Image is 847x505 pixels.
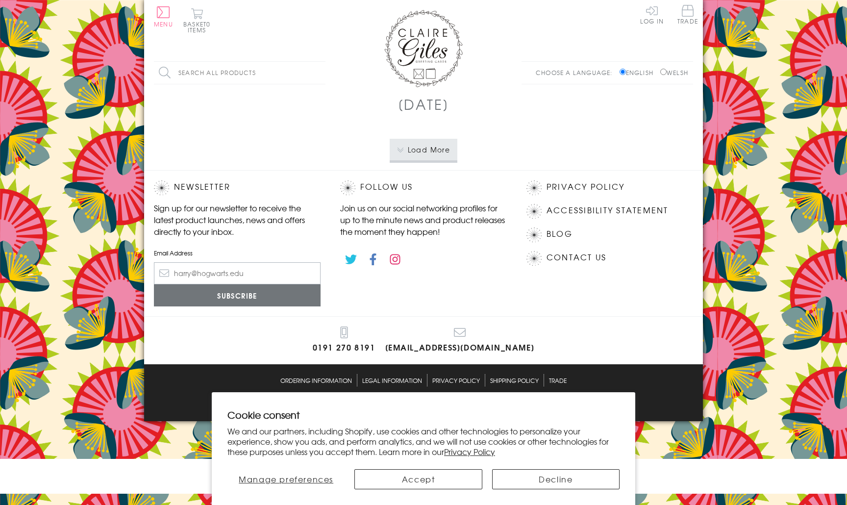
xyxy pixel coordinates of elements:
a: Shipping Policy [490,374,539,386]
button: Manage preferences [227,469,345,489]
a: Privacy Policy [444,446,495,457]
input: English [620,69,626,75]
input: harry@hogwarts.edu [154,262,321,284]
span: Manage preferences [239,473,333,485]
label: Email Address [154,249,321,257]
span: Trade [677,5,698,24]
h2: Follow Us [340,180,507,195]
h2: Cookie consent [227,408,620,422]
img: Claire Giles Greetings Cards [384,10,463,87]
h2: Newsletter [154,180,321,195]
label: English [620,68,658,77]
button: Decline [492,469,620,489]
a: Privacy Policy [547,180,624,194]
p: © 2025 . [154,396,693,405]
input: Search [316,62,325,84]
a: Trade [677,5,698,26]
p: We and our partners, including Shopify, use cookies and other technologies to personalize your ex... [227,426,620,456]
input: Search all products [154,62,325,84]
a: Legal Information [362,374,422,386]
p: Choose a language: [536,68,618,77]
button: Menu [154,6,173,27]
a: Privacy Policy [432,374,480,386]
span: Menu [154,20,173,28]
a: Log In [640,5,664,24]
button: Load More [390,139,458,160]
p: Sign up for our newsletter to receive the latest product launches, news and offers directly to yo... [154,202,321,237]
a: Contact Us [547,251,606,264]
p: Join us on our social networking profiles for up to the minute news and product releases the mome... [340,202,507,237]
button: Basket0 items [183,8,210,33]
a: Trade [549,374,567,386]
label: Welsh [660,68,688,77]
h1: [DATE] [398,94,449,114]
a: Accessibility Statement [547,204,669,217]
a: Blog [547,227,573,241]
a: Ordering Information [280,374,352,386]
a: [EMAIL_ADDRESS][DOMAIN_NAME] [385,327,535,354]
button: Accept [354,469,482,489]
input: Welsh [660,69,667,75]
input: Subscribe [154,284,321,306]
span: 0 items [188,20,210,34]
a: 0191 270 8191 [313,327,375,354]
